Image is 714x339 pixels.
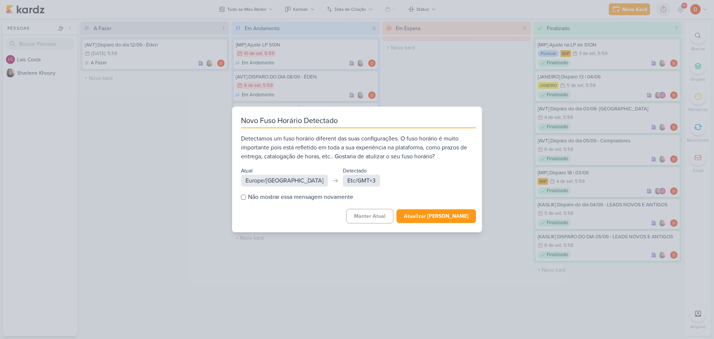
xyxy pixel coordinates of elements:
div: Novo Fuso Horário Detectado [241,116,476,128]
div: Atual [241,167,328,175]
div: Europe/[GEOGRAPHIC_DATA] [241,175,328,187]
div: Detectado [343,167,380,175]
div: Detectamos um fuso horário diferent das suas configurações. O fuso horário é muito importante poi... [241,134,476,161]
div: Etc/GMT+3 [343,175,380,187]
span: Não mostrar essa mensagem novamente [248,193,353,201]
button: Manter Atual [346,209,393,223]
input: Não mostrar essa mensagem novamente [241,195,246,200]
button: Atualizar [PERSON_NAME] [396,209,476,223]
